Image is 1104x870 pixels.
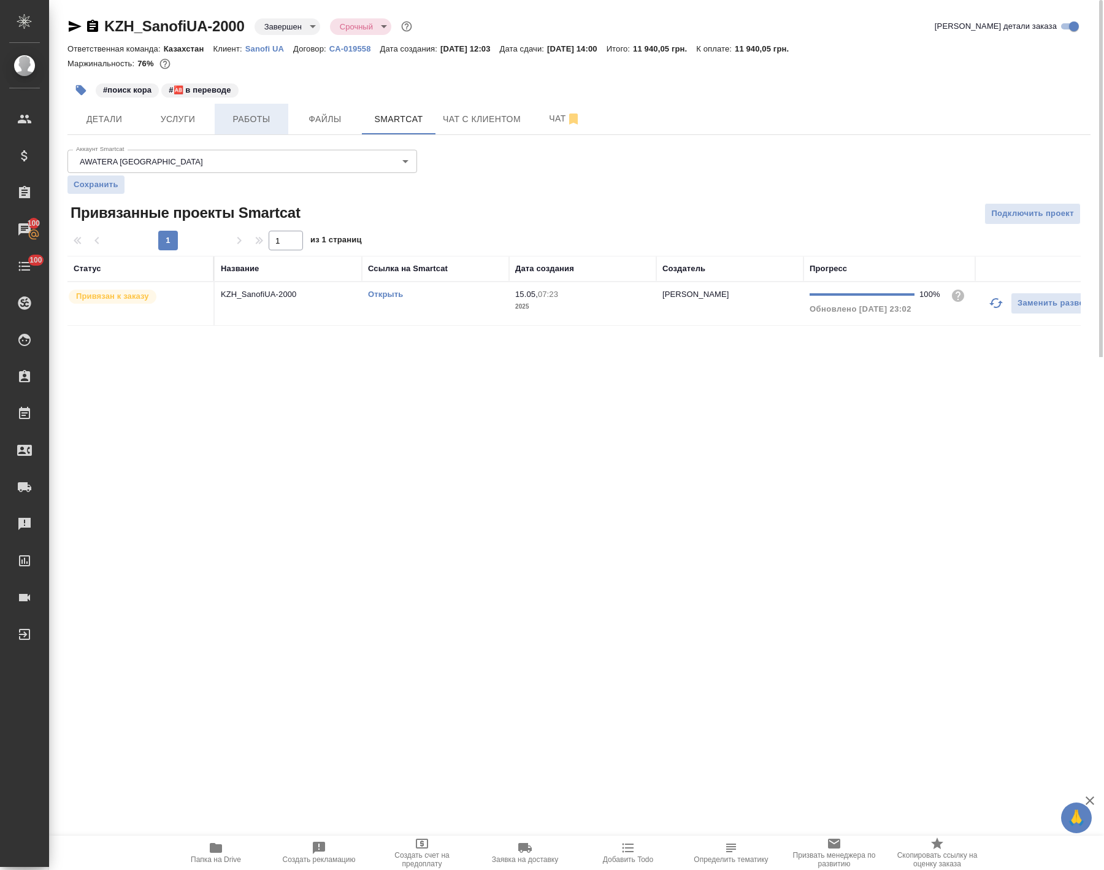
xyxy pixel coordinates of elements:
span: Smartcat [369,112,428,127]
span: Работы [222,112,281,127]
span: Обновлено [DATE] 23:02 [810,304,911,314]
p: Дата создания: [380,44,440,53]
p: [DATE] 12:03 [440,44,500,53]
button: Добавить тэг [67,77,94,104]
button: AWATERA [GEOGRAPHIC_DATA] [76,156,207,167]
button: Обновить прогресс [981,288,1011,318]
p: 76% [137,59,156,68]
div: Создатель [662,263,705,275]
div: 100% [919,288,941,301]
a: 100 [3,251,46,282]
button: 4598.26 RUB; [157,56,173,72]
span: Подключить проект [991,207,1074,221]
p: CA-019558 [329,44,380,53]
div: Завершен [330,18,391,35]
span: Файлы [296,112,355,127]
span: Сохранить [74,179,118,191]
span: 🆎 в переводе [160,84,239,94]
button: Подключить проект [984,203,1081,225]
div: Статус [74,263,101,275]
p: [DATE] 14:00 [547,44,607,53]
a: Sanofi UA [245,43,293,53]
span: поиск кора [94,84,160,94]
p: Маржинальность: [67,59,137,68]
span: 100 [22,254,50,266]
div: Завершен [255,18,320,35]
p: #поиск кора [103,84,151,96]
a: 100 [3,214,46,245]
p: Казахстан [164,44,213,53]
span: Привязанные проекты Smartcat [67,203,301,223]
div: AWATERA [GEOGRAPHIC_DATA] [67,150,417,173]
p: #🆎 в переводе [169,84,231,96]
a: CA-019558 [329,43,380,53]
span: [PERSON_NAME] детали заказа [935,20,1057,33]
p: 07:23 [538,290,558,299]
a: Открыть [368,290,403,299]
div: Дата создания [515,263,574,275]
p: К оплате: [696,44,735,53]
p: Клиент: [213,44,245,53]
div: Название [221,263,259,275]
p: Sanofi UA [245,44,293,53]
p: Ответственная команда: [67,44,164,53]
button: Скопировать ссылку для ЯМессенджера [67,19,82,34]
span: Детали [75,112,134,127]
button: Срочный [336,21,377,32]
p: 15.05, [515,290,538,299]
div: Ссылка на Smartcat [368,263,448,275]
div: Прогресс [810,263,847,275]
p: Дата сдачи: [500,44,547,53]
p: 11 940,05 грн. [735,44,798,53]
button: Доп статусы указывают на важность/срочность заказа [399,18,415,34]
button: Завершен [261,21,305,32]
p: KZH_SanofiUA-2000 [221,288,356,301]
span: Чат с клиентом [443,112,521,127]
span: 100 [20,217,48,229]
p: Итого: [607,44,633,53]
p: 11 940,05 грн. [633,44,696,53]
p: Договор: [293,44,329,53]
p: 2025 [515,301,650,313]
p: Привязан к заказу [76,290,149,302]
button: Сохранить [67,175,125,194]
span: 🙏 [1066,805,1087,831]
p: [PERSON_NAME] [662,290,729,299]
a: KZH_SanofiUA-2000 [104,18,245,34]
button: 🙏 [1061,803,1092,833]
span: Чат [535,111,594,126]
button: Скопировать ссылку [85,19,100,34]
span: из 1 страниц [310,233,362,250]
span: Услуги [148,112,207,127]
